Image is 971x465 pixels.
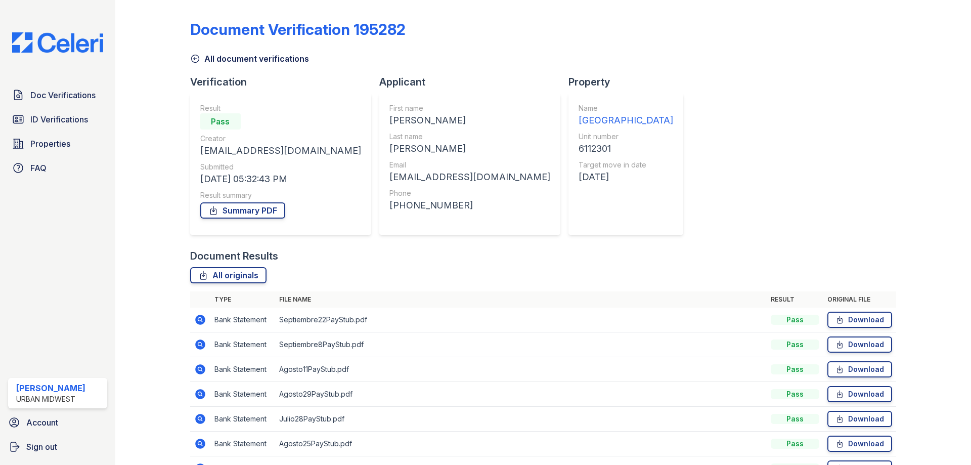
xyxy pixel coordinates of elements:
div: [EMAIL_ADDRESS][DOMAIN_NAME] [389,170,550,184]
div: Pass [771,389,819,399]
div: Pass [771,340,819,350]
div: [EMAIL_ADDRESS][DOMAIN_NAME] [200,144,361,158]
td: Septiembre8PayStub.pdf [275,332,767,357]
div: [PERSON_NAME] [389,113,550,128]
span: FAQ [30,162,47,174]
th: Original file [823,291,896,308]
span: ID Verifications [30,113,88,125]
div: Last name [389,132,550,142]
div: 6112301 [579,142,673,156]
div: [DATE] 05:32:43 PM [200,172,361,186]
a: All document verifications [190,53,309,65]
div: Verification [190,75,379,89]
td: Agosto25PayStub.pdf [275,432,767,456]
span: Properties [30,138,70,150]
div: Pass [771,414,819,424]
td: Agosto11PayStub.pdf [275,357,767,382]
a: ID Verifications [8,109,107,130]
div: Document Results [190,249,278,263]
div: Pass [771,364,819,374]
div: [PHONE_NUMBER] [389,198,550,213]
div: Pass [771,315,819,325]
div: Creator [200,134,361,144]
div: Property [568,75,691,89]
td: Bank Statement [210,332,275,357]
span: Account [26,416,58,429]
td: Bank Statement [210,308,275,332]
td: Agosto29PayStub.pdf [275,382,767,407]
div: Document Verification 195282 [190,20,406,38]
div: Unit number [579,132,673,142]
div: Target move in date [579,160,673,170]
span: Sign out [26,441,57,453]
a: Download [827,336,892,353]
div: Result summary [200,190,361,200]
a: Download [827,436,892,452]
div: [DATE] [579,170,673,184]
th: File name [275,291,767,308]
div: [PERSON_NAME] [389,142,550,156]
a: All originals [190,267,267,283]
a: Sign out [4,437,111,457]
a: Properties [8,134,107,154]
div: Email [389,160,550,170]
a: Doc Verifications [8,85,107,105]
a: Summary PDF [200,202,285,219]
div: Urban Midwest [16,394,85,404]
th: Type [210,291,275,308]
div: Name [579,103,673,113]
div: Result [200,103,361,113]
div: [PERSON_NAME] [16,382,85,394]
a: FAQ [8,158,107,178]
div: Pass [771,439,819,449]
a: Account [4,412,111,433]
div: First name [389,103,550,113]
a: Download [827,361,892,377]
a: Download [827,411,892,427]
td: Septiembre22PayStub.pdf [275,308,767,332]
div: Pass [200,113,241,130]
td: Bank Statement [210,382,275,407]
th: Result [767,291,823,308]
div: Submitted [200,162,361,172]
a: Download [827,312,892,328]
a: Name [GEOGRAPHIC_DATA] [579,103,673,128]
div: [GEOGRAPHIC_DATA] [579,113,673,128]
td: Julio28PayStub.pdf [275,407,767,432]
div: Phone [389,188,550,198]
td: Bank Statement [210,357,275,382]
td: Bank Statement [210,407,275,432]
span: Doc Verifications [30,89,96,101]
a: Download [827,386,892,402]
td: Bank Statement [210,432,275,456]
div: Applicant [379,75,568,89]
img: CE_Logo_Blue-a8612792a0a2168367f1c8372b55b34899dd931a85d93a1a3d3e32e68fde9ad4.png [4,32,111,53]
